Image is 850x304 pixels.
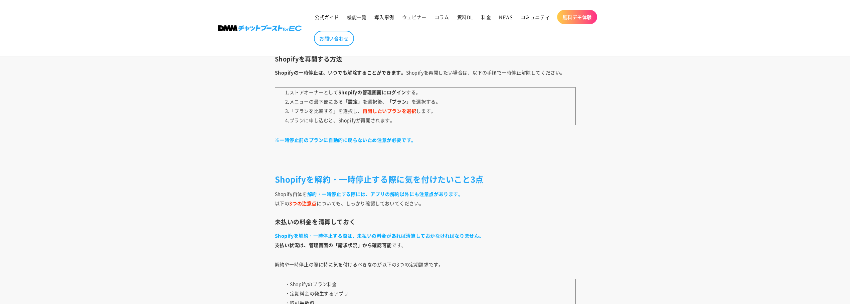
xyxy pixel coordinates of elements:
[275,136,416,143] strong: ※一時停止前のプランに自動的に戻らないため注意が必要です。
[435,14,449,20] span: コラム
[521,14,550,20] span: コミュニティ
[477,10,495,24] a: 料金
[275,174,575,184] h2: Shopifyを解約・一時停止する際に気を付けたいこと3点
[275,232,484,248] strong: 支払い状況は、管理画面の「請求状況」から確認可能
[374,14,394,20] span: 導入事例
[343,10,370,24] a: 機能一覧
[431,10,453,24] a: コラム
[275,232,484,239] span: Shopifyを解約・一時停止する際は、未払いの料金があれば清算しておかなければなりません。
[481,14,491,20] span: 料金
[275,55,575,63] h3: Shopifyを再開する方法
[557,10,597,24] a: 無料デモ体験
[499,14,512,20] span: NEWS
[370,10,398,24] a: 導入事例
[319,35,349,41] span: お問い合わせ
[275,218,575,226] h3: 未払いの料金を清算しておく
[275,189,575,208] p: Shopify自体を 以下の についても、しっかり確認しておいてください。
[275,87,575,125] p: 1.ストアオーナーとして する。 2.メニューの最下部にある を選択後、 を選択する。 3.「プランを比較する」を選択し、 します。 4.プランに申し込むと、Shopifyが再開されます。
[307,191,463,197] strong: 解約・一時停止する際には、アプリの解約以外にも注意点があります。
[343,98,362,105] strong: 「設定」
[275,69,406,76] strong: Shopifyの一時停止は、いつでも解除することができます。
[311,10,343,24] a: 公式ガイド
[338,89,406,95] strong: Shopifyの管理画面にログイン
[363,107,416,114] span: 再開したいプランを選択
[314,31,354,46] a: お問い合わせ
[285,290,290,297] strong: ・
[562,14,592,20] span: 無料デモ体験
[275,231,575,250] p: です。
[457,14,473,20] span: 資料DL
[402,14,427,20] span: ウェビナー
[285,281,290,287] strong: ・
[275,260,575,269] p: 解約や一時停止の際に特に気を付けるべきなのが以下の3つの定期請求です。
[495,10,516,24] a: NEWS
[387,98,411,105] strong: 「プラン」
[218,25,302,31] img: 株式会社DMM Boost
[453,10,477,24] a: 資料DL
[275,68,575,77] p: Shopifyを再開したい場合は、以下の手順で一時停止解除してください。
[517,10,554,24] a: コミュニティ
[315,14,339,20] span: 公式ガイド
[347,14,366,20] span: 機能一覧
[398,10,431,24] a: ウェビナー
[289,200,317,207] strong: 3つの注意点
